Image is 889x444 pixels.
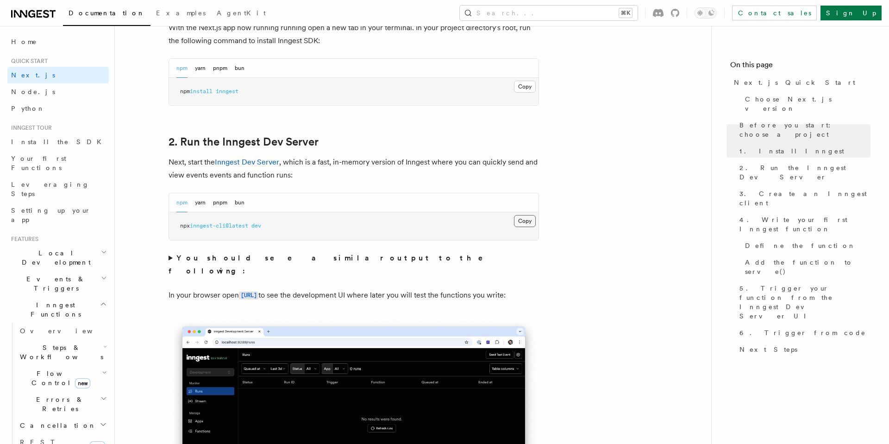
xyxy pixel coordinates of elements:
span: Your first Functions [11,155,66,171]
a: Node.js [7,83,109,100]
span: Inngest Functions [7,300,100,319]
a: Next Steps [736,341,870,358]
span: Examples [156,9,206,17]
button: Search...⌘K [460,6,638,20]
button: Cancellation [16,417,109,434]
a: Before you start: choose a project [736,117,870,143]
a: Examples [150,3,211,25]
button: npm [176,193,188,212]
a: AgentKit [211,3,271,25]
a: 3. Create an Inngest client [736,185,870,211]
span: Errors & Retries [16,395,100,413]
a: Install the SDK [7,133,109,150]
span: Define the function [745,241,856,250]
span: npx [180,222,190,229]
span: Features [7,235,38,243]
span: 4. Write your first Inngest function [739,215,870,234]
span: Add the function to serve() [745,258,870,276]
span: Local Development [7,248,101,267]
a: 4. Write your first Inngest function [736,211,870,237]
span: 5. Trigger your function from the Inngest Dev Server UI [739,284,870,321]
span: Home [11,37,37,46]
span: Events & Triggers [7,274,101,293]
button: Events & Triggers [7,271,109,297]
a: Home [7,33,109,50]
span: 3. Create an Inngest client [739,189,870,208]
a: 2. Run the Inngest Dev Server [169,135,319,148]
a: Contact sales [732,6,817,20]
span: AgentKit [217,9,266,17]
span: inngest-cli@latest [190,222,248,229]
span: Flow Control [16,369,102,387]
span: 6. Trigger from code [739,328,866,337]
span: Node.js [11,88,55,95]
button: pnpm [213,193,227,212]
button: Steps & Workflows [16,339,109,365]
code: [URL] [239,292,258,299]
button: bun [235,193,244,212]
span: Next.js Quick Start [734,78,855,87]
a: Your first Functions [7,150,109,176]
span: Overview [20,327,115,335]
kbd: ⌘K [619,8,632,18]
a: Add the function to serve() [741,254,870,280]
a: 2. Run the Inngest Dev Server [736,159,870,185]
button: npm [176,59,188,78]
span: Inngest tour [7,124,52,132]
span: Next Steps [739,345,797,354]
span: Before you start: choose a project [739,121,870,139]
span: dev [251,222,261,229]
a: Sign Up [820,6,882,20]
a: 5. Trigger your function from the Inngest Dev Server UI [736,280,870,324]
span: install [190,88,213,95]
span: Setting up your app [11,207,91,223]
a: Overview [16,323,109,339]
span: new [75,378,90,388]
button: yarn [195,193,206,212]
span: Steps & Workflows [16,343,103,362]
a: Setting up your app [7,202,109,228]
a: Python [7,100,109,117]
span: Documentation [69,9,145,17]
summary: You should see a similar output to the following: [169,252,539,278]
a: Choose Next.js version [741,91,870,117]
a: Next.js [7,67,109,83]
span: Cancellation [16,421,96,430]
a: 1. Install Inngest [736,143,870,159]
button: Copy [514,215,536,227]
button: Flow Controlnew [16,365,109,391]
p: In your browser open to see the development UI where later you will test the functions you write: [169,289,539,302]
span: Leveraging Steps [11,181,89,197]
p: With the Next.js app now running running open a new tab in your terminal. In your project directo... [169,21,539,47]
span: Install the SDK [11,138,107,146]
button: yarn [195,59,206,78]
a: Inngest Dev Server [215,158,279,166]
span: npm [180,88,190,95]
strong: You should see a similar output to the following: [169,254,496,275]
button: Local Development [7,245,109,271]
button: Inngest Functions [7,297,109,323]
a: Leveraging Steps [7,176,109,202]
a: 6. Trigger from code [736,324,870,341]
span: Choose Next.js version [745,95,870,113]
button: bun [235,59,244,78]
button: Copy [514,81,536,93]
button: pnpm [213,59,227,78]
button: Toggle dark mode [695,7,717,19]
span: Python [11,105,45,112]
p: Next, start the , which is a fast, in-memory version of Inngest where you can quickly send and vi... [169,156,539,182]
span: 1. Install Inngest [739,146,844,156]
span: 2. Run the Inngest Dev Server [739,163,870,182]
a: Documentation [63,3,150,26]
span: Next.js [11,71,55,79]
button: Errors & Retries [16,391,109,417]
h4: On this page [730,59,870,74]
a: Next.js Quick Start [730,74,870,91]
a: [URL] [239,291,258,299]
span: inngest [216,88,238,95]
span: Quick start [7,57,48,65]
a: Define the function [741,237,870,254]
